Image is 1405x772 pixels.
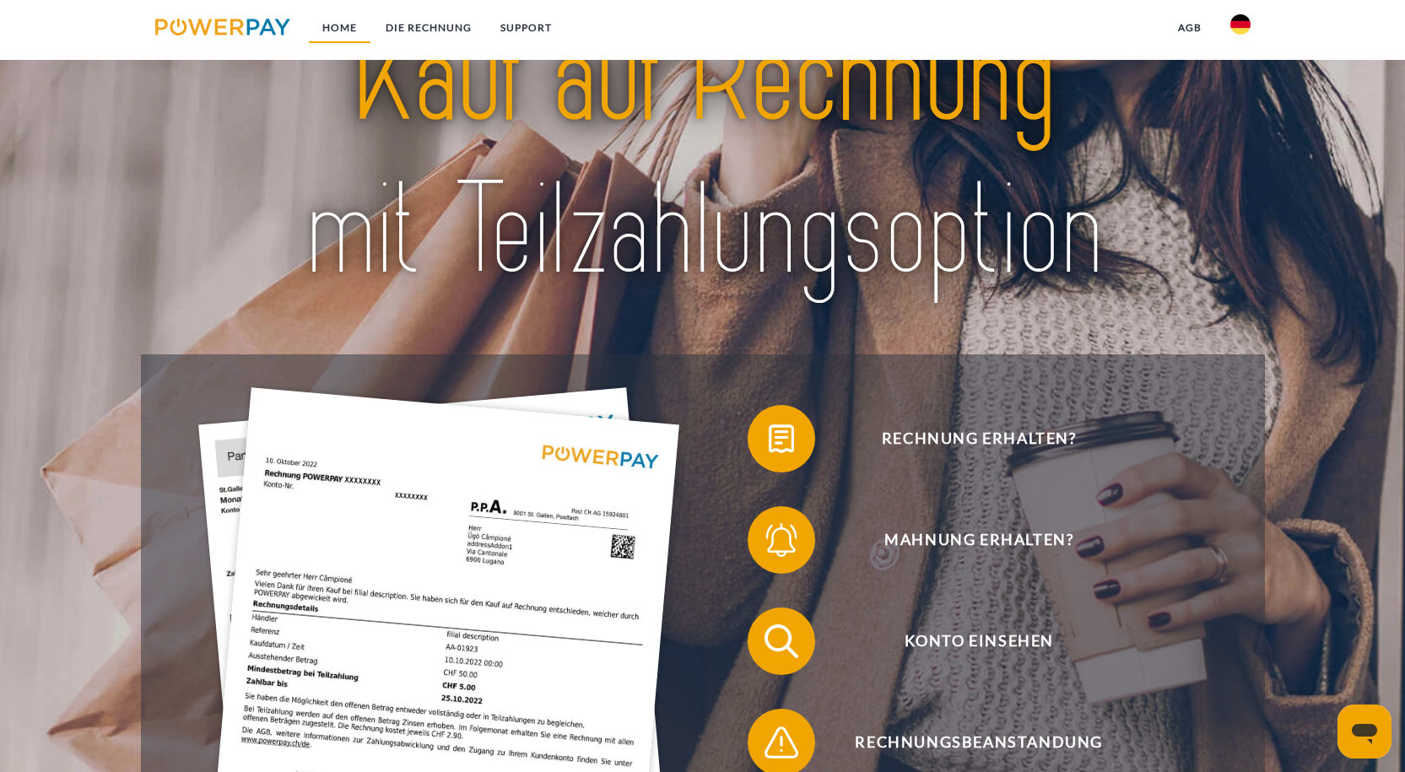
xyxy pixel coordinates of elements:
[772,506,1186,574] span: Mahnung erhalten?
[1230,14,1251,35] img: de
[155,19,291,35] img: logo-powerpay.svg
[486,13,566,43] a: SUPPORT
[308,13,371,43] a: Home
[760,620,802,662] img: qb_search.svg
[748,607,1186,675] button: Konto einsehen
[371,13,486,43] a: DIE RECHNUNG
[760,519,802,561] img: qb_bell.svg
[748,506,1186,574] button: Mahnung erhalten?
[760,418,802,460] img: qb_bill.svg
[1337,705,1391,759] iframe: Schaltfläche zum Öffnen des Messaging-Fensters
[1164,13,1216,43] a: agb
[748,405,1186,472] button: Rechnung erhalten?
[760,721,802,764] img: qb_warning.svg
[772,607,1186,675] span: Konto einsehen
[772,405,1186,472] span: Rechnung erhalten?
